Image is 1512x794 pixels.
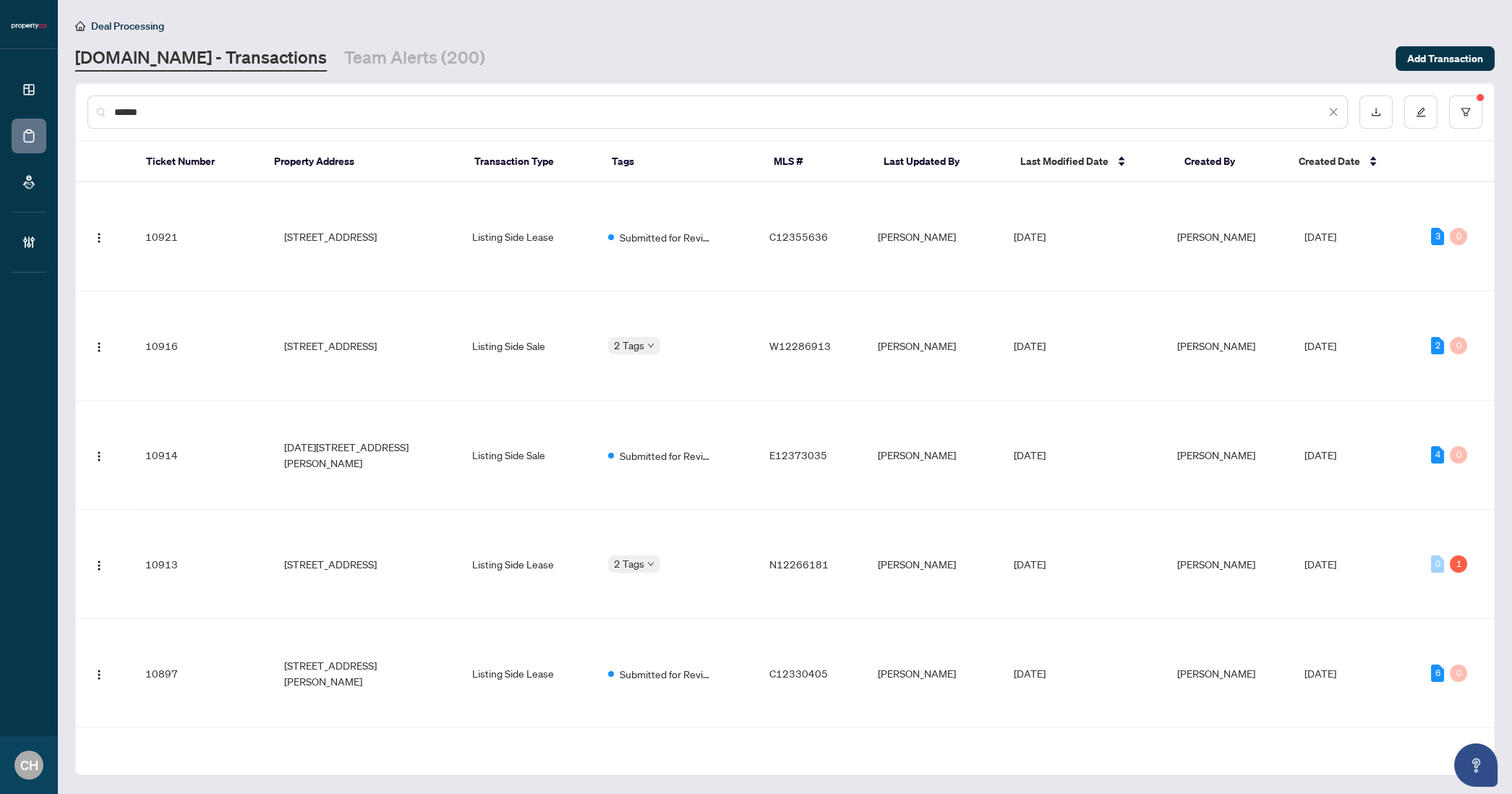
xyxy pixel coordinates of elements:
[93,341,105,353] img: Logo
[866,182,1002,291] td: [PERSON_NAME]
[461,182,597,291] td: Listing Side Lease
[1328,107,1338,117] span: close
[647,560,654,568] span: down
[87,334,111,357] button: Logo
[1461,107,1471,117] span: filter
[1304,667,1336,680] span: [DATE]
[93,669,105,680] img: Logo
[284,556,377,572] span: [STREET_ADDRESS]
[1431,446,1444,464] div: 4
[1407,47,1483,70] span: Add Transaction
[1020,153,1109,169] span: Last Modified Date
[1014,448,1046,461] span: [DATE]
[1431,228,1444,245] div: 3
[762,142,871,182] th: MLS #
[461,401,597,510] td: Listing Side Sale
[461,510,597,619] td: Listing Side Lease
[1304,558,1336,571] span: [DATE]
[1449,95,1482,129] button: filter
[1404,95,1438,129] button: edit
[620,229,714,245] span: Submitted for Review
[1416,107,1426,117] span: edit
[461,619,597,728] td: Listing Side Lease
[1431,337,1444,354] div: 2
[1014,230,1046,243] span: [DATE]
[1304,339,1336,352] span: [DATE]
[1359,95,1393,129] button: download
[866,291,1002,401] td: [PERSON_NAME]
[866,619,1002,728] td: [PERSON_NAME]
[1450,446,1467,464] div: 0
[134,291,261,401] td: 10916
[866,510,1002,619] td: [PERSON_NAME]
[1177,558,1255,571] span: [PERSON_NAME]
[91,20,164,33] span: Deal Processing
[1173,142,1287,182] th: Created By
[75,21,85,31] span: home
[600,142,763,182] th: Tags
[262,142,463,182] th: Property Address
[620,448,714,464] span: Submitted for Review
[284,439,449,471] span: [DATE][STREET_ADDRESS][PERSON_NAME]
[614,337,644,354] span: 2 Tags
[1450,665,1467,682] div: 0
[647,342,654,349] span: down
[20,755,38,775] span: CH
[769,230,828,243] span: C12355636
[93,451,105,462] img: Logo
[1177,448,1255,461] span: [PERSON_NAME]
[134,619,261,728] td: 10897
[134,510,261,619] td: 10913
[75,46,327,72] a: [DOMAIN_NAME] - Transactions
[620,666,714,682] span: Submitted for Review
[769,667,828,680] span: C12330405
[1287,142,1415,182] th: Created Date
[872,142,1009,182] th: Last Updated By
[769,339,831,352] span: W12286913
[1371,107,1381,117] span: download
[1299,153,1360,169] span: Created Date
[1454,743,1498,787] button: Open asap
[1009,142,1173,182] th: Last Modified Date
[866,401,1002,510] td: [PERSON_NAME]
[1177,230,1255,243] span: [PERSON_NAME]
[1014,339,1046,352] span: [DATE]
[134,182,261,291] td: 10921
[1450,555,1467,573] div: 1
[134,401,261,510] td: 10914
[284,338,377,354] span: [STREET_ADDRESS]
[12,22,46,30] img: logo
[1431,555,1444,573] div: 0
[463,142,599,182] th: Transaction Type
[134,142,262,182] th: Ticket Number
[769,448,827,461] span: E12373035
[87,443,111,466] button: Logo
[93,560,105,571] img: Logo
[284,657,449,689] span: [STREET_ADDRESS][PERSON_NAME]
[614,555,644,572] span: 2 Tags
[1304,448,1336,461] span: [DATE]
[87,662,111,685] button: Logo
[1177,667,1255,680] span: [PERSON_NAME]
[769,558,829,571] span: N12266181
[461,291,597,401] td: Listing Side Sale
[1396,46,1495,71] button: Add Transaction
[1450,228,1467,245] div: 0
[1014,667,1046,680] span: [DATE]
[1014,558,1046,571] span: [DATE]
[284,229,377,244] span: [STREET_ADDRESS]
[1450,337,1467,354] div: 0
[1177,339,1255,352] span: [PERSON_NAME]
[87,552,111,576] button: Logo
[87,225,111,248] button: Logo
[93,232,105,244] img: Logo
[1304,230,1336,243] span: [DATE]
[1431,665,1444,682] div: 6
[344,46,485,72] a: Team Alerts (200)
